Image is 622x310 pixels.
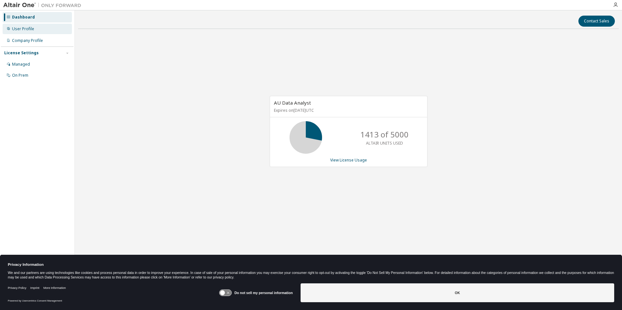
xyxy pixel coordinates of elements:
button: Contact Sales [578,16,615,27]
div: License Settings [4,50,39,56]
span: AU Data Analyst [274,99,311,106]
div: Company Profile [12,38,43,43]
div: On Prem [12,73,28,78]
p: Expires on [DATE] UTC [274,108,422,113]
a: View License Usage [330,157,367,163]
img: Altair One [3,2,85,8]
div: User Profile [12,26,34,32]
div: Managed [12,62,30,67]
p: 1413 of 5000 [360,129,409,140]
p: ALTAIR UNITS USED [366,140,403,146]
div: Dashboard [12,15,35,20]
